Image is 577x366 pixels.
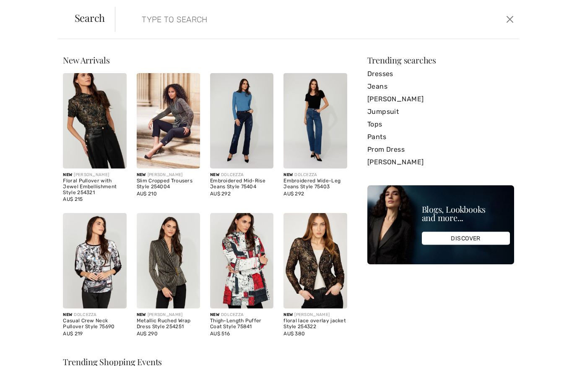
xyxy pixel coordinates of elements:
[137,213,200,308] img: Metallic Ruched Wrap Dress Style 254251. Gold/Black
[137,178,200,190] div: Slim Cropped Trousers Style 254004
[283,172,293,177] span: New
[63,312,72,317] span: New
[63,73,126,169] img: Floral Pullover with Jewel Embellishment Style 254321. Copper/Black
[367,143,514,156] a: Prom Dress
[283,318,347,330] div: floral lace overlay jacket Style 254322
[367,131,514,143] a: Pants
[210,312,219,317] span: New
[63,213,126,308] img: Casual Crew Neck Pullover Style 75690. As sample
[367,156,514,169] a: [PERSON_NAME]
[137,191,157,197] span: AU$ 210
[137,172,146,177] span: New
[422,205,510,222] div: Blogs, Lookbooks and more...
[135,7,411,32] input: TYPE TO SEARCH
[210,172,219,177] span: New
[137,318,200,330] div: Metallic Ruched Wrap Dress Style 254251
[210,172,273,178] div: DOLCEZZA
[210,318,273,330] div: Thigh-Length Puffer Coat Style 75841
[63,358,514,366] div: Trending Shopping Events
[367,93,514,105] a: [PERSON_NAME]
[137,331,158,337] span: AU$ 290
[367,105,514,118] a: Jumpsuit
[63,318,126,330] div: Casual Crew Neck Pullover Style 75690
[63,172,72,177] span: New
[283,178,347,190] div: Embroidered Wide-Leg Jeans Style 75403
[283,191,304,197] span: AU$ 292
[137,312,146,317] span: New
[367,56,514,64] div: Trending searches
[63,331,83,337] span: AU$ 219
[210,191,231,197] span: AU$ 292
[367,80,514,93] a: Jeans
[283,312,293,317] span: New
[283,213,347,308] img: floral lace overlay jacket Style 254322. Copper/Black
[422,232,510,245] div: DISCOVER
[137,73,200,169] img: Slim Cropped Trousers Style 254004. Black
[137,312,200,318] div: [PERSON_NAME]
[210,178,273,190] div: Embroidered Mid-Rise Jeans Style 75404
[210,73,273,169] img: Embroidered Mid-Rise Jeans Style 75404. As sample
[137,172,200,178] div: [PERSON_NAME]
[75,13,105,23] span: Search
[367,68,514,80] a: Dresses
[283,312,347,318] div: [PERSON_NAME]
[63,196,83,202] span: AU$ 215
[283,331,305,337] span: AU$ 380
[283,172,347,178] div: DOLCEZZA
[210,331,230,337] span: AU$ 516
[63,172,126,178] div: [PERSON_NAME]
[210,213,273,308] img: Thigh-Length Puffer Coat Style 75841. As sample
[367,185,514,264] img: Blogs, Lookbooks and more...
[210,312,273,318] div: DOLCEZZA
[367,118,514,131] a: Tops
[283,73,347,169] img: Embroidered Wide-Leg Jeans Style 75403. As sample
[63,312,126,318] div: DOLCEZZA
[63,54,109,66] span: New Arrivals
[63,178,126,195] div: Floral Pullover with Jewel Embellishment Style 254321
[504,13,516,26] button: Close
